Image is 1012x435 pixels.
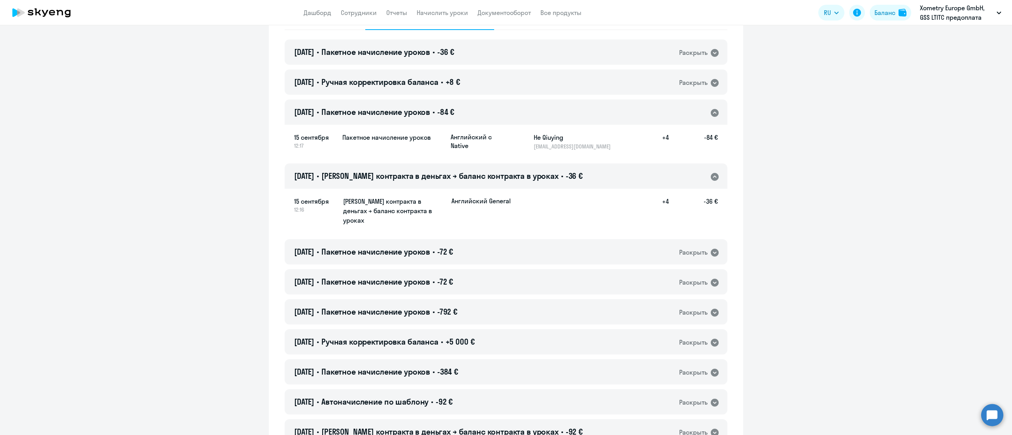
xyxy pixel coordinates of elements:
span: [DATE] [294,77,314,87]
h5: [PERSON_NAME] контракта в деньгах → баланс контракта в уроках [343,197,445,225]
span: -72 € [437,247,453,257]
button: Xometry Europe GmbH, GSS LTITC предоплата (временно) [916,3,1005,22]
span: • [432,47,435,57]
span: • [432,107,435,117]
span: RU [824,8,831,17]
span: -36 € [437,47,454,57]
span: [DATE] [294,397,314,407]
h5: -84 € [669,133,718,150]
span: -792 € [437,307,457,317]
span: +8 € [446,77,460,87]
span: 15 сентября [294,133,336,142]
span: 12:16 [294,206,337,213]
div: Раскрыть [679,337,708,347]
span: • [432,247,435,257]
span: -72 € [437,277,453,287]
span: [DATE] [294,107,314,117]
span: • [317,367,319,377]
span: [DATE] [294,367,314,377]
span: Пакетное начисление уроков [321,107,430,117]
span: Ручная корректировка баланса [321,337,438,347]
span: • [317,277,319,287]
div: Раскрыть [679,367,708,377]
span: • [561,171,563,181]
span: Пакетное начисление уроков [321,307,430,317]
span: Автоначисление по шаблону [321,397,429,407]
div: Баланс [874,8,895,17]
span: Пакетное начисление уроков [321,277,430,287]
a: Сотрудники [341,9,377,17]
img: balance [899,9,906,17]
span: 12:17 [294,142,336,149]
div: Раскрыть [679,247,708,257]
span: • [317,107,319,117]
span: • [317,337,319,347]
span: 15 сентября [294,197,337,206]
span: • [317,397,319,407]
span: • [432,367,435,377]
div: Раскрыть [679,277,708,287]
div: Раскрыть [679,78,708,88]
div: Раскрыть [679,397,708,407]
span: -36 € [566,171,583,181]
h5: +4 [644,197,669,226]
button: RU [818,5,844,21]
span: [DATE] [294,307,314,317]
p: Английский с Native [451,133,510,150]
span: -84 € [437,107,454,117]
a: Отчеты [386,9,407,17]
span: • [432,277,435,287]
span: • [317,247,319,257]
span: • [441,77,443,87]
span: • [431,397,433,407]
p: Английский General [451,197,511,205]
a: Документооборот [478,9,531,17]
span: [PERSON_NAME] контракта в деньгах → баланс контракта в уроках [321,171,559,181]
span: Пакетное начисление уроков [321,367,430,377]
div: Раскрыть [679,48,708,58]
span: • [317,307,319,317]
h5: He Qiuying [534,133,615,142]
h5: Пакетное начисление уроков [342,133,444,142]
span: [DATE] [294,47,314,57]
h5: -36 € [669,197,718,226]
a: Начислить уроки [417,9,468,17]
span: Пакетное начисление уроков [321,47,430,57]
p: Xometry Europe GmbH, GSS LTITC предоплата (временно) [920,3,993,22]
span: [DATE] [294,337,314,347]
span: -384 € [437,367,458,377]
span: • [432,307,435,317]
span: • [441,337,443,347]
a: Дашборд [304,9,331,17]
span: • [317,171,319,181]
span: [DATE] [294,171,314,181]
span: Пакетное начисление уроков [321,247,430,257]
span: Ручная корректировка баланса [321,77,438,87]
span: [DATE] [294,247,314,257]
a: Все продукты [540,9,582,17]
span: -92 € [436,397,453,407]
p: [EMAIL_ADDRESS][DOMAIN_NAME] [534,143,615,150]
span: • [317,47,319,57]
span: • [317,77,319,87]
button: Балансbalance [870,5,911,21]
span: [DATE] [294,277,314,287]
h5: +4 [644,133,669,150]
div: Раскрыть [679,307,708,317]
span: +5 000 € [446,337,475,347]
